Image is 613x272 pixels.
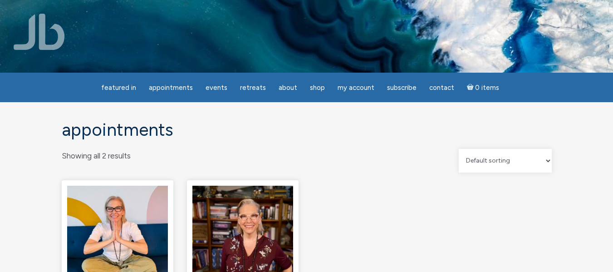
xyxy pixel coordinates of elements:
[475,84,499,91] span: 0 items
[273,79,303,97] a: About
[304,79,330,97] a: Shop
[459,149,552,173] select: Shop order
[310,84,325,92] span: Shop
[149,84,193,92] span: Appointments
[338,84,374,92] span: My Account
[143,79,198,97] a: Appointments
[14,14,65,50] img: Jamie Butler. The Everyday Medium
[62,120,552,140] h1: Appointments
[62,149,131,163] p: Showing all 2 results
[101,84,136,92] span: featured in
[387,84,417,92] span: Subscribe
[279,84,297,92] span: About
[424,79,460,97] a: Contact
[382,79,422,97] a: Subscribe
[206,84,227,92] span: Events
[467,84,476,92] i: Cart
[96,79,142,97] a: featured in
[332,79,380,97] a: My Account
[461,78,505,97] a: Cart0 items
[235,79,271,97] a: Retreats
[429,84,454,92] span: Contact
[200,79,233,97] a: Events
[240,84,266,92] span: Retreats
